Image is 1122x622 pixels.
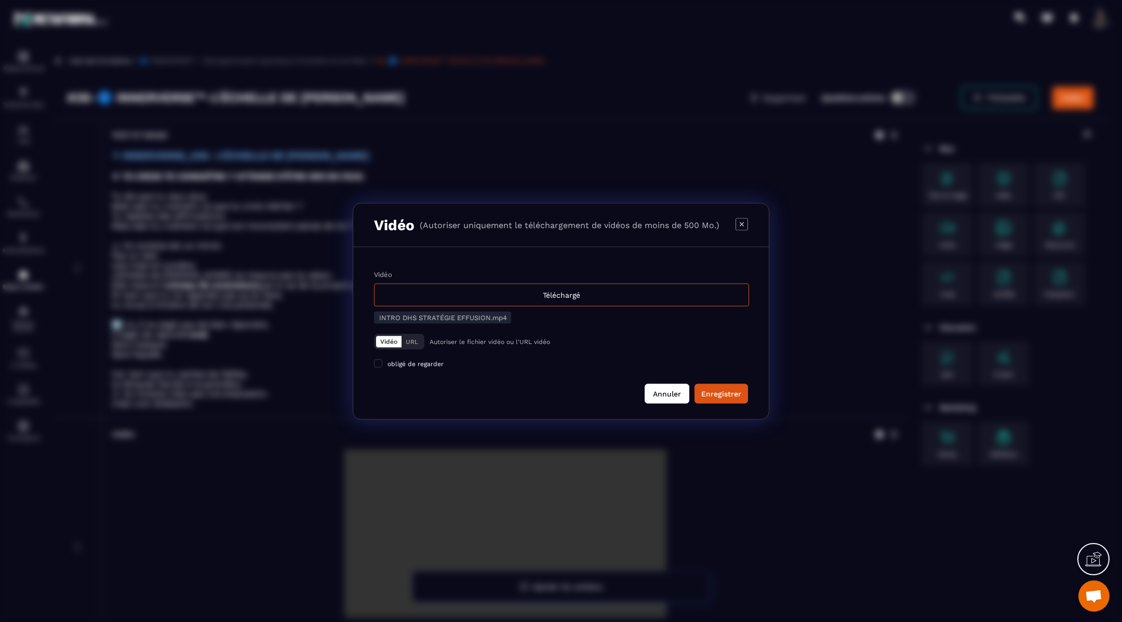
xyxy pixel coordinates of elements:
h3: Vidéo [374,216,415,233]
button: Annuler [645,383,689,403]
p: (Autoriser uniquement le téléchargement de vidéos de moins de 500 Mo.) [420,220,719,230]
span: INTRO DHS STRATÉGIE EFFUSION.mp4 [379,313,507,321]
div: Téléchargé [374,283,749,306]
label: Vidéo [374,270,392,278]
a: Ouvrir le chat [1078,580,1110,612]
button: Enregistrer [694,383,748,403]
button: Vidéo [376,336,402,347]
span: obligé de regarder [388,360,444,367]
button: URL [402,336,422,347]
p: Autoriser le fichier vidéo ou l'URL vidéo [430,338,550,345]
div: Enregistrer [701,388,741,399]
